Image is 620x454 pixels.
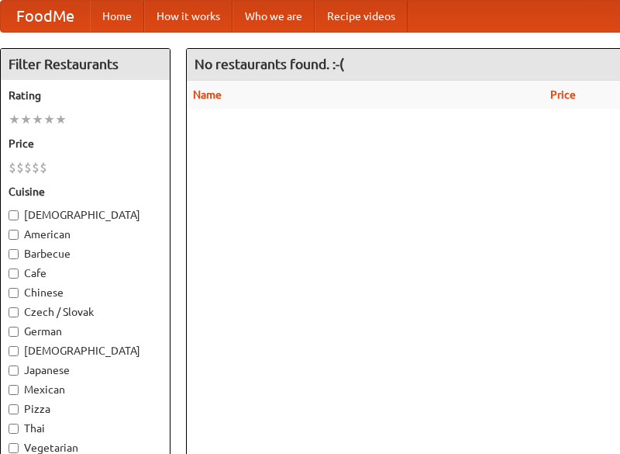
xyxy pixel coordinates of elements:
label: Czech / Slovak [9,304,162,320]
input: Vegetarian [9,443,19,453]
input: Cafe [9,269,19,279]
li: ★ [43,111,55,128]
label: Japanese [9,362,162,378]
a: Name [193,88,222,101]
label: American [9,227,162,242]
h5: Cuisine [9,184,162,199]
input: Barbecue [9,249,19,259]
li: $ [16,159,24,176]
label: Chinese [9,285,162,300]
li: ★ [55,111,67,128]
label: Mexican [9,382,162,397]
input: Mexican [9,385,19,395]
input: Thai [9,424,19,434]
label: [DEMOGRAPHIC_DATA] [9,207,162,223]
h5: Rating [9,88,162,103]
li: ★ [20,111,32,128]
li: $ [32,159,40,176]
ng-pluralize: No restaurants found. :-( [195,57,344,71]
li: ★ [32,111,43,128]
label: German [9,324,162,339]
label: Cafe [9,265,162,281]
a: Home [90,1,144,32]
input: Pizza [9,404,19,414]
input: Czech / Slovak [9,307,19,317]
a: FoodMe [1,1,90,32]
a: Recipe videos [315,1,408,32]
a: Price [550,88,576,101]
h5: Price [9,136,162,151]
label: Thai [9,421,162,436]
input: German [9,327,19,337]
label: [DEMOGRAPHIC_DATA] [9,343,162,359]
input: [DEMOGRAPHIC_DATA] [9,346,19,356]
input: Chinese [9,288,19,298]
a: Who we are [232,1,315,32]
li: $ [24,159,32,176]
input: Japanese [9,366,19,376]
input: [DEMOGRAPHIC_DATA] [9,210,19,220]
input: American [9,230,19,240]
label: Pizza [9,401,162,417]
li: ★ [9,111,20,128]
li: $ [40,159,47,176]
li: $ [9,159,16,176]
a: How it works [144,1,232,32]
h4: Filter Restaurants [1,49,170,80]
label: Barbecue [9,246,162,262]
